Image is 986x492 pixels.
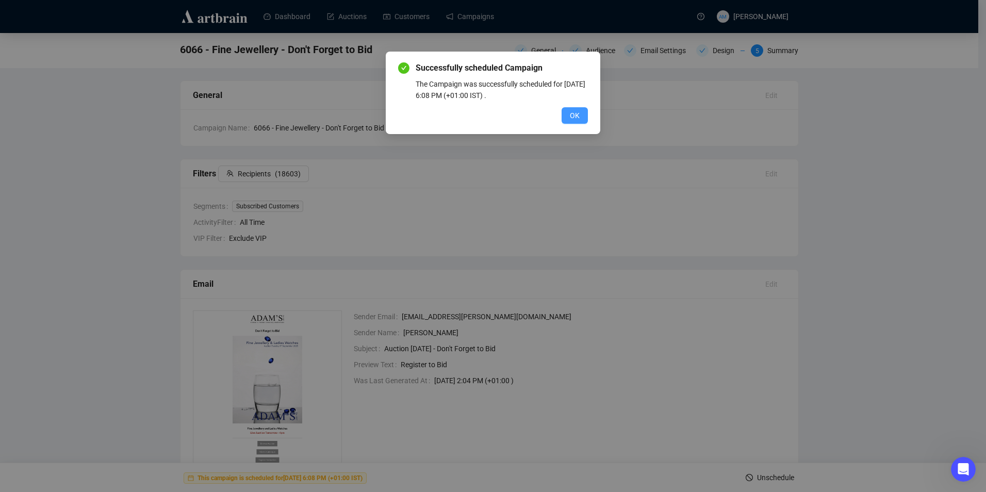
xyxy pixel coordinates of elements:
[398,62,409,74] span: check-circle
[416,78,588,101] div: The Campaign was successfully scheduled for [DATE] 6:08 PM (+01:00 IST) .
[951,457,976,482] iframe: Intercom live chat
[570,110,580,121] span: OK
[416,62,588,74] span: Successfully scheduled Campaign
[562,107,588,124] button: OK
